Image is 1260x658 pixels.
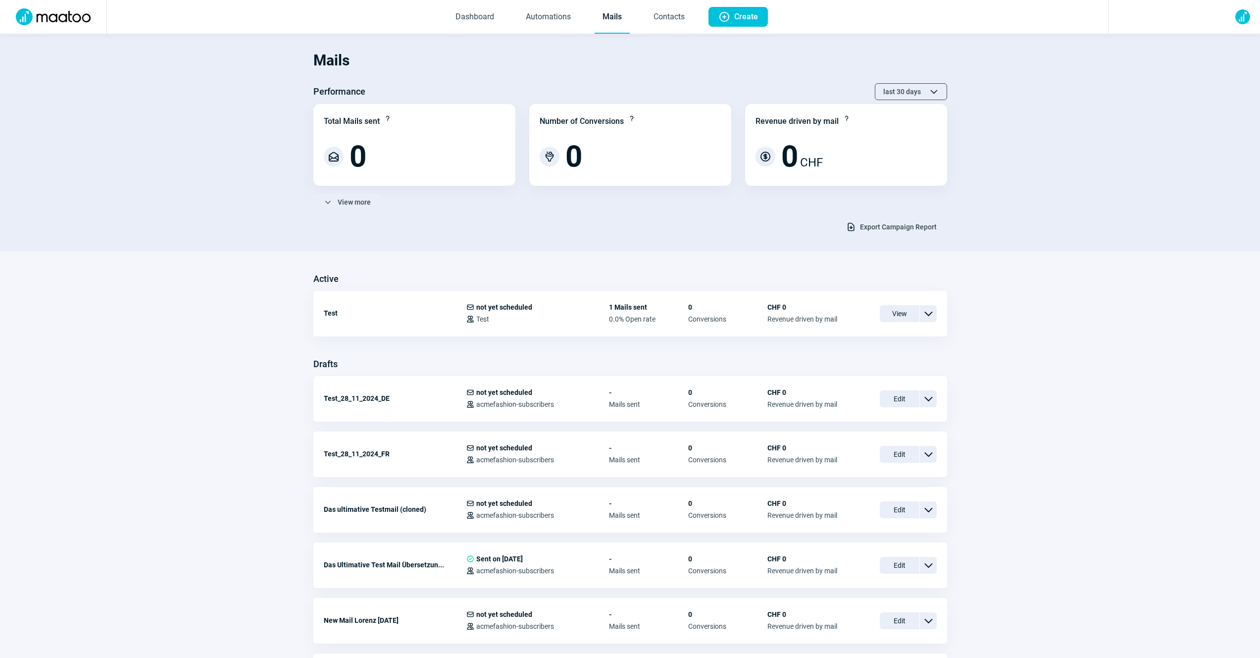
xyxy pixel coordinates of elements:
[756,115,839,127] div: Revenue driven by mail
[540,115,624,127] div: Number of Conversions
[609,567,688,575] span: Mails sent
[565,142,582,171] span: 0
[781,142,798,171] span: 0
[688,303,767,311] span: 0
[324,499,466,519] div: Das ultimative Testmail (cloned)
[767,499,837,507] span: CHF 0
[609,388,688,396] span: -
[767,555,837,563] span: CHF 0
[476,622,554,630] span: acmefashion-subscribers
[609,499,688,507] span: -
[836,219,947,235] button: Export Campaign Report
[609,315,688,323] span: 0.0% Open rate
[609,622,688,630] span: Mails sent
[800,154,823,171] span: CHF
[734,7,758,27] span: Create
[609,555,688,563] span: -
[767,610,837,618] span: CHF 0
[313,194,381,211] button: View more
[476,456,554,464] span: acmefashion-subscribers
[609,511,688,519] span: Mails sent
[767,456,837,464] span: Revenue driven by mail
[324,388,466,408] div: Test_28_11_2024_DE
[767,511,837,519] span: Revenue driven by mail
[688,610,767,618] span: 0
[767,444,837,452] span: CHF 0
[708,7,768,27] button: Create
[767,622,837,630] span: Revenue driven by mail
[646,1,693,34] a: Contacts
[688,388,767,396] span: 0
[688,315,767,323] span: Conversions
[880,557,919,574] span: Edit
[476,610,532,618] span: not yet scheduled
[476,303,532,311] span: not yet scheduled
[688,511,767,519] span: Conversions
[476,511,554,519] span: acmefashion-subscribers
[324,610,466,630] div: New Mail Lorenz [DATE]
[324,555,466,575] div: Das Ultimative Test Mail Übersetzun...
[883,84,921,100] span: last 30 days
[338,194,371,210] span: View more
[767,567,837,575] span: Revenue driven by mail
[880,305,919,322] span: View
[688,622,767,630] span: Conversions
[476,388,532,396] span: not yet scheduled
[313,84,365,100] h3: Performance
[767,388,837,396] span: CHF 0
[880,612,919,629] span: Edit
[767,303,837,311] span: CHF 0
[476,444,532,452] span: not yet scheduled
[609,400,688,408] span: Mails sent
[609,303,688,311] span: 1 Mails sent
[476,499,532,507] span: not yet scheduled
[609,610,688,618] span: -
[880,390,919,407] span: Edit
[476,315,489,323] span: Test
[1235,9,1250,24] img: avatar
[313,44,947,77] h1: Mails
[767,315,837,323] span: Revenue driven by mail
[595,1,630,34] a: Mails
[609,444,688,452] span: -
[476,567,554,575] span: acmefashion-subscribers
[860,219,937,235] span: Export Campaign Report
[688,567,767,575] span: Conversions
[688,555,767,563] span: 0
[476,400,554,408] span: acmefashion-subscribers
[324,444,466,464] div: Test_28_11_2024_FR
[313,271,339,287] h3: Active
[688,444,767,452] span: 0
[448,1,502,34] a: Dashboard
[518,1,579,34] a: Automations
[476,555,523,563] span: Sent on [DATE]
[880,446,919,463] span: Edit
[350,142,366,171] span: 0
[313,356,338,372] h3: Drafts
[324,303,466,323] div: Test
[688,400,767,408] span: Conversions
[10,8,97,25] img: Logo
[880,501,919,518] span: Edit
[324,115,380,127] div: Total Mails sent
[688,456,767,464] span: Conversions
[609,456,688,464] span: Mails sent
[688,499,767,507] span: 0
[767,400,837,408] span: Revenue driven by mail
